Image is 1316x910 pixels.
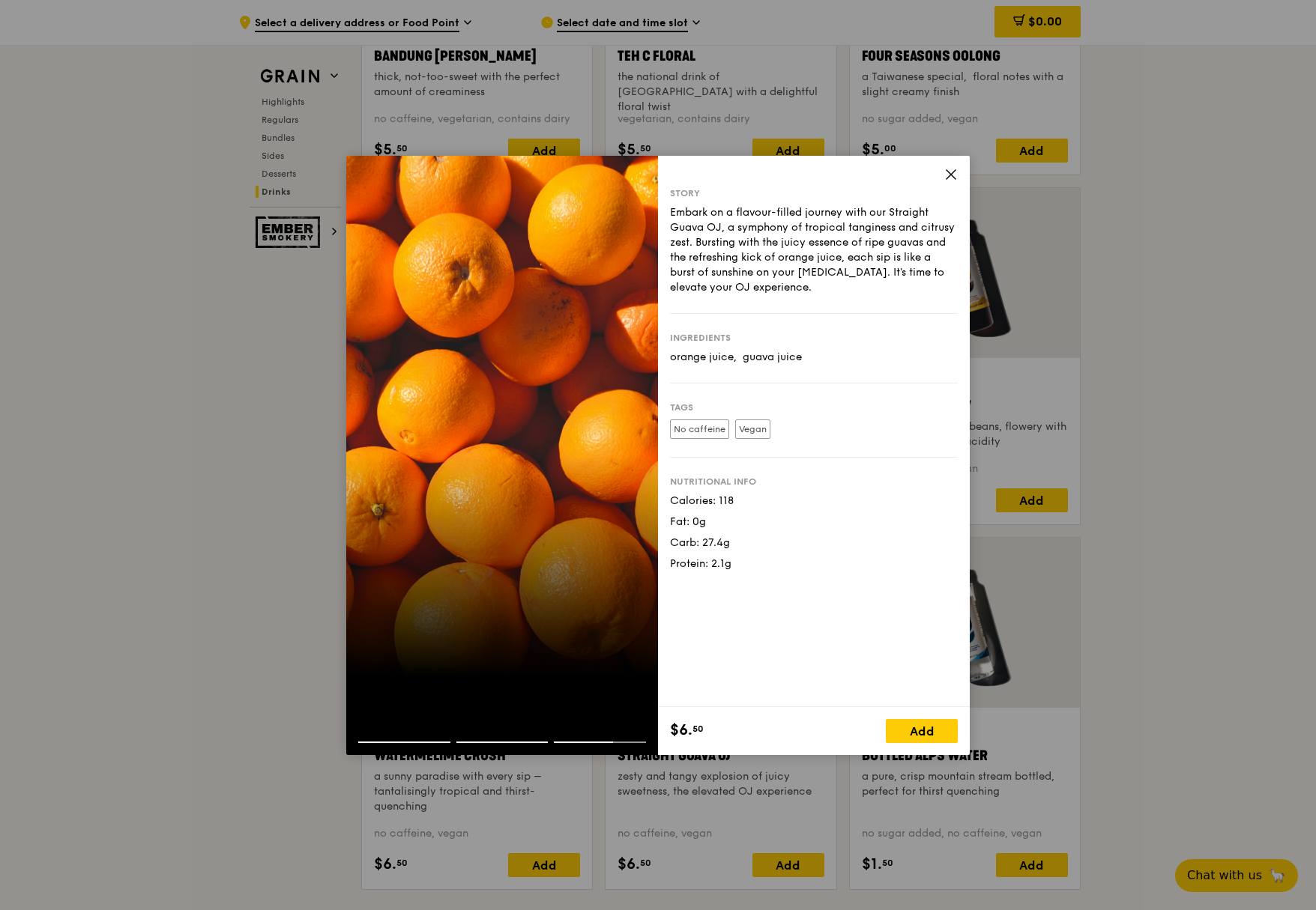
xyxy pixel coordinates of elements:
div: Fat: 0g [670,515,958,530]
div: Ingredients [670,332,958,344]
div: Protein: 2.1g [670,556,958,571]
div: Carb: 27.4g [670,536,958,550]
div: Calories: 118 [670,494,958,509]
div: Nutritional info [670,476,958,488]
span: $6. [670,719,692,741]
label: No caffeine [670,419,729,439]
label: Vegan [735,419,770,439]
div: Story [670,187,958,199]
div: Tags [670,401,958,413]
div: Embark on a flavour-filled journey with our Straight Guava OJ, a symphony of tropical tanginess a... [670,205,958,295]
span: 50 [692,723,704,735]
div: Add [886,719,958,743]
div: orange juice, guava juice [670,350,958,365]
